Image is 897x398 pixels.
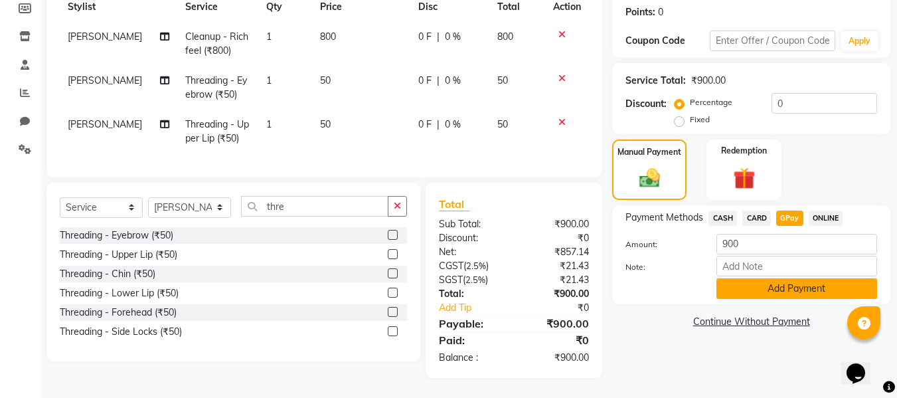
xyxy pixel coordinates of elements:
[429,301,528,315] a: Add Tip
[841,345,884,385] iframe: chat widget
[514,332,599,348] div: ₹0
[241,196,388,217] input: Search or Scan
[809,211,843,226] span: ONLINE
[439,197,469,211] span: Total
[529,301,600,315] div: ₹0
[429,273,514,287] div: ( )
[445,74,461,88] span: 0 %
[320,118,331,130] span: 50
[716,234,877,254] input: Amount
[185,74,247,100] span: Threading - Eyebrow (₹50)
[429,287,514,301] div: Total:
[60,267,155,281] div: Threading - Chin (₹50)
[726,165,762,192] img: _gift.svg
[497,74,508,86] span: 50
[690,114,710,126] label: Fixed
[514,287,599,301] div: ₹900.00
[776,211,803,226] span: GPay
[429,259,514,273] div: ( )
[418,30,432,44] span: 0 F
[466,260,486,271] span: 2.5%
[497,31,513,43] span: 800
[429,332,514,348] div: Paid:
[615,315,888,329] a: Continue Without Payment
[320,31,336,43] span: 800
[266,118,272,130] span: 1
[68,74,142,86] span: [PERSON_NAME]
[418,118,432,132] span: 0 F
[716,278,877,299] button: Add Payment
[710,31,835,51] input: Enter Offer / Coupon Code
[68,118,142,130] span: [PERSON_NAME]
[266,31,272,43] span: 1
[625,211,703,225] span: Payment Methods
[716,256,877,276] input: Add Note
[633,166,667,190] img: _cash.svg
[429,316,514,332] div: Payable:
[514,231,599,245] div: ₹0
[721,145,767,157] label: Redemption
[514,316,599,332] div: ₹900.00
[437,118,440,132] span: |
[445,118,461,132] span: 0 %
[625,97,667,111] div: Discount:
[437,30,440,44] span: |
[429,245,514,259] div: Net:
[708,211,737,226] span: CASH
[60,229,173,243] div: Threading - Eyebrow (₹50)
[465,274,485,285] span: 2.5%
[429,217,514,231] div: Sub Total:
[68,31,142,43] span: [PERSON_NAME]
[185,31,248,56] span: Cleanup - Richfeel (₹800)
[514,273,599,287] div: ₹21.43
[60,286,179,300] div: Threading - Lower Lip (₹50)
[742,211,771,226] span: CARD
[439,260,463,272] span: CGST
[514,351,599,365] div: ₹900.00
[625,74,686,88] div: Service Total:
[60,248,177,262] div: Threading - Upper Lip (₹50)
[439,274,463,286] span: SGST
[514,259,599,273] div: ₹21.43
[615,239,706,250] label: Amount:
[615,261,706,273] label: Note:
[185,118,249,144] span: Threading - Upper Lip (₹50)
[625,34,709,48] div: Coupon Code
[266,74,272,86] span: 1
[690,96,732,108] label: Percentage
[658,5,663,19] div: 0
[691,74,726,88] div: ₹900.00
[429,351,514,365] div: Balance :
[60,325,182,339] div: Threading - Side Locks (₹50)
[429,231,514,245] div: Discount:
[514,217,599,231] div: ₹900.00
[617,146,681,158] label: Manual Payment
[497,118,508,130] span: 50
[418,74,432,88] span: 0 F
[445,30,461,44] span: 0 %
[320,74,331,86] span: 50
[625,5,655,19] div: Points:
[60,306,177,320] div: Threading - Forehead (₹50)
[514,245,599,259] div: ₹857.14
[841,31,878,51] button: Apply
[437,74,440,88] span: |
